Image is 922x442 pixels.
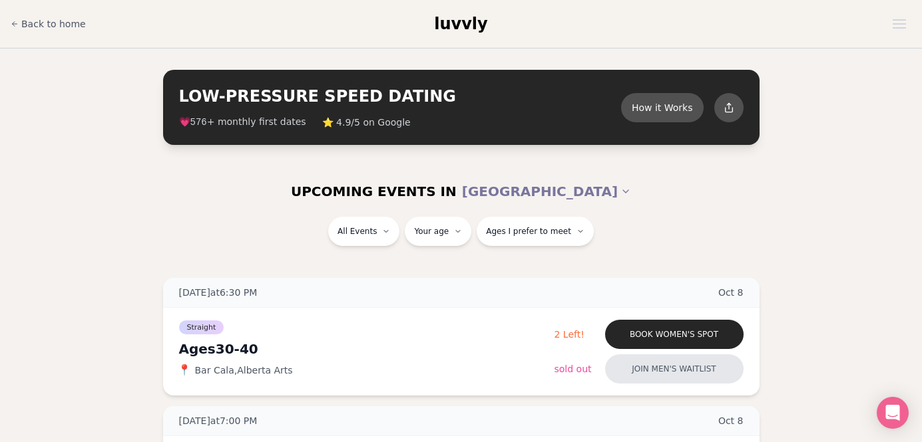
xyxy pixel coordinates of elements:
[190,117,207,128] span: 576
[179,86,621,107] h2: LOW-PRESSURE SPEED DATING
[462,177,631,206] button: [GEOGRAPHIC_DATA]
[718,286,744,299] span: Oct 8
[179,414,258,427] span: [DATE] at 7:00 PM
[434,15,487,33] span: luvvly
[486,226,571,237] span: Ages I prefer to meet
[477,217,594,246] button: Ages I prefer to meet
[605,320,744,349] button: Book women's spot
[179,320,224,334] span: Straight
[11,11,86,37] a: Back to home
[887,14,911,34] button: Open menu
[195,364,293,377] span: Bar Cala , Alberta Arts
[179,365,190,376] span: 📍
[179,340,555,358] div: Ages 30-40
[328,217,399,246] button: All Events
[338,226,377,237] span: All Events
[555,329,584,340] span: 2 Left!
[621,93,704,122] button: How it Works
[21,17,86,31] span: Back to home
[605,354,744,384] button: Join men's waitlist
[555,364,592,374] span: Sold Out
[877,397,909,429] div: Open Intercom Messenger
[405,217,471,246] button: Your age
[718,414,744,427] span: Oct 8
[291,182,457,201] span: UPCOMING EVENTS IN
[414,226,449,237] span: Your age
[322,116,411,129] span: ⭐ 4.9/5 on Google
[434,13,487,35] a: luvvly
[179,115,306,129] span: 💗 + monthly first dates
[179,286,258,299] span: [DATE] at 6:30 PM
